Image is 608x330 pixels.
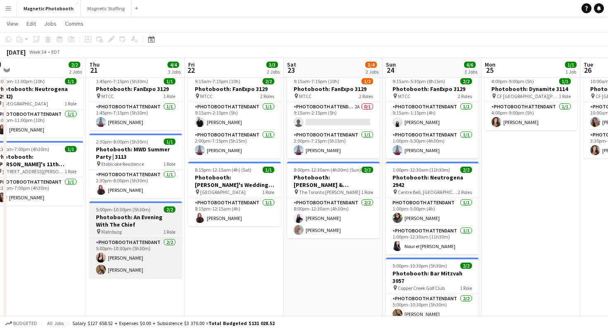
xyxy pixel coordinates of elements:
h3: Photobooth: Dynamite 3114 [485,85,577,93]
span: Total Budgeted $131 028.52 [208,320,275,326]
span: MTCC [299,93,311,99]
app-card-role: Photobooth Attendant1/14:00pm-9:00pm (5h)[PERSON_NAME] [485,102,577,130]
app-card-role: Photobooth Attendant2A0/19:15am-2:15pm (5h) [287,102,380,130]
span: 2/2 [460,263,472,269]
span: 1/1 [164,139,175,145]
button: Magnetic Photobooth [17,0,81,17]
span: 2/2 [263,78,274,84]
span: 1/1 [164,78,175,84]
h3: Photobooth: Neutrogena 2942 [386,174,479,189]
span: 1 Role [163,229,175,235]
app-card-role: Photobooth Attendant1/12:00pm-7:15pm (5h15m)[PERSON_NAME] [188,130,281,158]
div: 1 Job [565,69,576,75]
app-card-role: Photobooth Attendant1/11:45pm-7:15pm (5h30m)[PERSON_NAME] [89,102,182,130]
span: 2 Roles [260,93,274,99]
span: 1 Role [65,168,77,175]
span: 1/1 [65,78,77,84]
span: [GEOGRAPHIC_DATA] [2,100,48,107]
span: MTCC [200,93,213,99]
span: [GEOGRAPHIC_DATA] [200,189,246,195]
span: Budgeted [13,320,37,326]
span: 4:00pm-9:00pm (5h) [491,78,534,84]
span: Comms [65,20,84,27]
a: View [3,18,22,29]
span: 2:30pm-8:00pm (5h30m) [96,139,148,145]
app-card-role: Photobooth Attendant1/11:00pm-5:00pm (4h)[PERSON_NAME] [386,198,479,226]
h3: Photobooth: [PERSON_NAME] & [PERSON_NAME]'s Wedding 2955 [287,174,380,189]
div: EDT [51,49,60,55]
span: Week 34 [27,49,48,55]
div: 9:15am-7:15pm (10h)2/2Photobooth: FanExpo 3129 MTCC2 RolesPhotobooth Attendant1/19:15am-2:15pm (5... [188,73,281,158]
app-card-role: Photobooth Attendant2/25:00pm-10:30pm (5h30m)[PERSON_NAME][PERSON_NAME] [89,238,182,278]
span: 2/2 [460,78,472,84]
span: 6/6 [464,62,476,68]
span: 5:00pm-10:30pm (5h30m) [96,206,151,213]
span: CF [GEOGRAPHIC_DATA][PERSON_NAME] [497,93,559,99]
span: Etobicoke Residence [101,161,144,167]
span: Fri [188,61,195,68]
span: Sat [287,61,296,68]
div: 2 Jobs [267,69,280,75]
span: 3/3 [266,62,278,68]
h3: Photobooth: An Evening With The Chief [89,213,182,228]
span: 9:15am-5:30pm (8h15m) [393,78,445,84]
app-card-role: Photobooth Attendant1/11:00pm-5:30pm (4h30m)[PERSON_NAME] [386,130,479,158]
h3: Photobooth: [PERSON_NAME]'s Wedding 2686 [188,174,281,189]
span: 2/2 [69,62,80,68]
span: 3/4 [365,62,377,68]
app-job-card: 5:00pm-10:30pm (5h30m)2/2Photobooth: An Evening With The Chief Kleinburg1 RolePhotobooth Attendan... [89,201,182,278]
span: [STREET_ADDRESS][PERSON_NAME] [2,168,65,175]
span: 2/2 [164,206,175,213]
app-card-role: Photobooth Attendant1/19:15am-1:15pm (4h)[PERSON_NAME] [386,102,479,130]
span: 2/2 [460,167,472,173]
span: 8:00pm-12:30am (4h30m) (Sun) [294,167,361,173]
app-card-role: Photobooth Attendant1/12:30pm-8:00pm (5h30m)[PERSON_NAME] [89,170,182,198]
app-job-card: 1:00pm-12:30am (11h30m) (Mon)2/2Photobooth: Neutrogena 2942 Centre Bell, [GEOGRAPHIC_DATA]2 Roles... [386,162,479,254]
span: 22 [187,65,195,75]
app-card-role: Photobooth Attendant1/18:15pm-12:15am (4h)[PERSON_NAME] [188,198,281,226]
app-job-card: 8:00pm-12:30am (4h30m) (Sun)2/2Photobooth: [PERSON_NAME] & [PERSON_NAME]'s Wedding 2955 The Toron... [287,162,380,238]
span: 1:45pm-7:15pm (5h30m) [96,78,148,84]
span: 25 [484,65,495,75]
div: Salary $127 658.52 + Expenses $0.00 + Subsistence $3 370.00 = [72,320,275,326]
span: MTCC [398,93,410,99]
span: 1/1 [559,78,571,84]
span: 1/1 [565,62,577,68]
span: All jobs [45,320,65,326]
span: Copper Creek Golf Club [398,285,445,291]
app-job-card: 2:30pm-8:00pm (5h30m)1/1Photobooth: MWD Summer Party | 3113 Etobicoke Residence1 RolePhotobooth A... [89,134,182,198]
span: 23 [286,65,296,75]
span: 2 Roles [359,93,373,99]
h3: Photobooth: FanExpo 3129 [188,85,281,93]
span: 1 Role [262,189,274,195]
span: 2 Roles [458,189,472,195]
span: Edit [26,20,36,27]
app-job-card: 8:15pm-12:15am (4h) (Sat)1/1Photobooth: [PERSON_NAME]'s Wedding 2686 [GEOGRAPHIC_DATA]1 RolePhoto... [188,162,281,226]
app-job-card: 9:15am-5:30pm (8h15m)2/2Photobooth: FanExpo 3129 MTCC2 RolesPhotobooth Attendant1/19:15am-1:15pm ... [386,73,479,158]
span: 2/2 [361,167,373,173]
app-card-role: Photobooth Attendant1/11:00pm-12:30am (11h30m)Nour el [PERSON_NAME] [386,226,479,254]
span: 9:15am-7:15pm (10h) [294,78,339,84]
div: 2 Jobs [69,69,82,75]
button: Magnetic Staffing [81,0,132,17]
div: 1:45pm-7:15pm (5h30m)1/1Photobooth: FanExpo 3129 MTCC1 RolePhotobooth Attendant1/11:45pm-7:15pm (... [89,73,182,130]
app-job-card: 4:00pm-9:00pm (5h)1/1Photobooth: Dynamite 3114 CF [GEOGRAPHIC_DATA][PERSON_NAME]1 RolePhotobooth ... [485,73,577,130]
span: 9:15am-7:15pm (10h) [195,78,240,84]
app-job-card: 9:15am-7:15pm (10h)1/2Photobooth: FanExpo 3129 MTCC2 RolesPhotobooth Attendant2A0/19:15am-2:15pm ... [287,73,380,158]
div: [DATE] [7,48,26,56]
span: 4/4 [168,62,179,68]
span: 1 Role [460,285,472,291]
a: Comms [62,18,87,29]
span: 1 Role [65,100,77,107]
span: 1 Role [361,189,373,195]
h3: Photobooth: FanExpo 3129 [287,85,380,93]
span: 8:15pm-12:15am (4h) (Sat) [195,167,251,173]
div: 3 Jobs [168,69,181,75]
